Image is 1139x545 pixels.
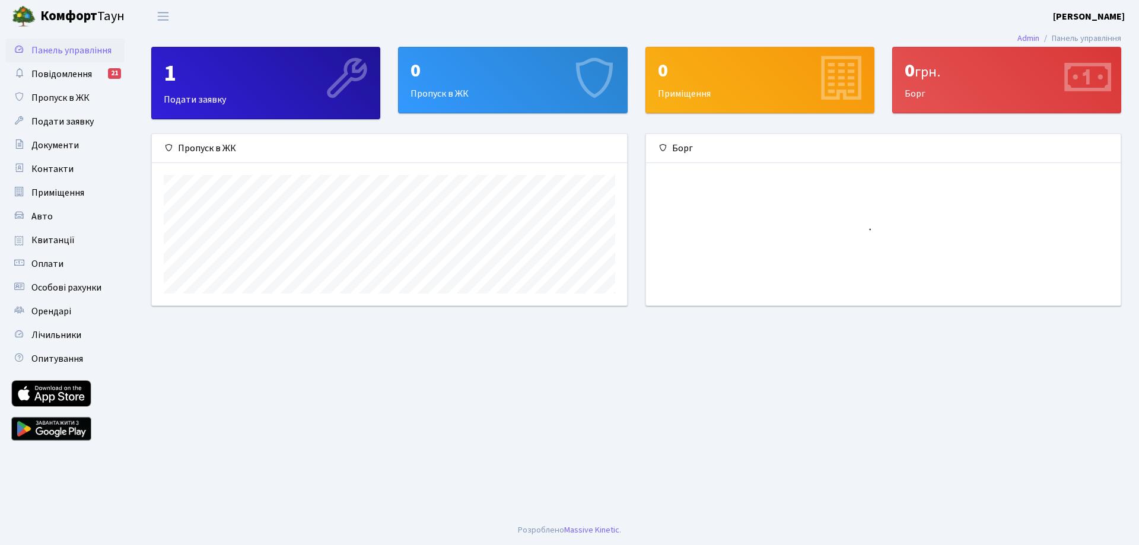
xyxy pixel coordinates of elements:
a: 1Подати заявку [151,47,380,119]
a: 0Приміщення [645,47,874,113]
div: 0 [905,59,1109,82]
span: Квитанції [31,234,75,247]
a: Орендарі [6,299,125,323]
div: Подати заявку [152,47,380,119]
a: Контакти [6,157,125,181]
img: logo.png [12,5,36,28]
a: Приміщення [6,181,125,205]
span: Приміщення [31,186,84,199]
a: Панель управління [6,39,125,62]
span: Подати заявку [31,115,94,128]
div: Борг [646,134,1121,163]
div: 0 [658,59,862,82]
div: Борг [893,47,1121,113]
div: Пропуск в ЖК [152,134,627,163]
span: Оплати [31,257,63,270]
a: [PERSON_NAME] [1053,9,1125,24]
span: Таун [40,7,125,27]
span: Особові рахунки [31,281,101,294]
div: Пропуск в ЖК [399,47,626,113]
span: Панель управління [31,44,112,57]
span: Контакти [31,162,74,176]
a: Admin [1017,32,1039,44]
div: 1 [164,59,368,88]
li: Панель управління [1039,32,1121,45]
a: Авто [6,205,125,228]
a: Лічильники [6,323,125,347]
div: 0 [411,59,615,82]
a: Massive Kinetic [564,524,619,536]
div: Приміщення [646,47,874,113]
span: Документи [31,139,79,152]
span: грн. [915,62,940,82]
a: Документи [6,133,125,157]
a: 0Пропуск в ЖК [398,47,627,113]
span: Авто [31,210,53,223]
b: Комфорт [40,7,97,26]
span: Пропуск в ЖК [31,91,90,104]
button: Переключити навігацію [148,7,178,26]
span: Повідомлення [31,68,92,81]
div: 21 [108,68,121,79]
a: Опитування [6,347,125,371]
a: Повідомлення21 [6,62,125,86]
span: Лічильники [31,329,81,342]
a: Квитанції [6,228,125,252]
b: [PERSON_NAME] [1053,10,1125,23]
a: Подати заявку [6,110,125,133]
a: Оплати [6,252,125,276]
a: Пропуск в ЖК [6,86,125,110]
div: Розроблено . [518,524,621,537]
a: Особові рахунки [6,276,125,299]
span: Орендарі [31,305,71,318]
nav: breadcrumb [1000,26,1139,51]
span: Опитування [31,352,83,365]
